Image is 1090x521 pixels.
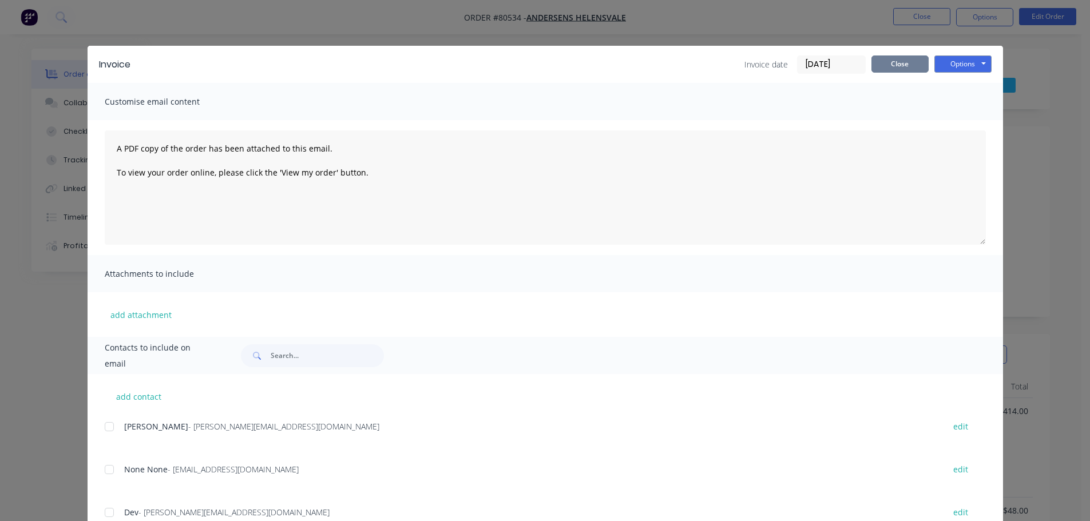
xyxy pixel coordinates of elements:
button: edit [946,419,975,434]
div: Invoice [99,58,130,71]
span: - [PERSON_NAME][EMAIL_ADDRESS][DOMAIN_NAME] [188,421,379,432]
input: Search... [271,344,384,367]
span: None None [124,464,168,475]
button: edit [946,462,975,477]
textarea: A PDF copy of the order has been attached to this email. To view your order online, please click ... [105,130,986,245]
span: Customise email content [105,94,231,110]
button: Options [934,55,992,73]
button: edit [946,504,975,520]
span: [PERSON_NAME] [124,421,188,432]
span: - [EMAIL_ADDRESS][DOMAIN_NAME] [168,464,299,475]
span: Contacts to include on email [105,340,213,372]
span: Dev [124,507,138,518]
span: Attachments to include [105,266,231,282]
button: add contact [105,388,173,405]
button: Close [871,55,929,73]
span: - [PERSON_NAME][EMAIL_ADDRESS][DOMAIN_NAME] [138,507,330,518]
span: Invoice date [744,58,788,70]
button: add attachment [105,306,177,323]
